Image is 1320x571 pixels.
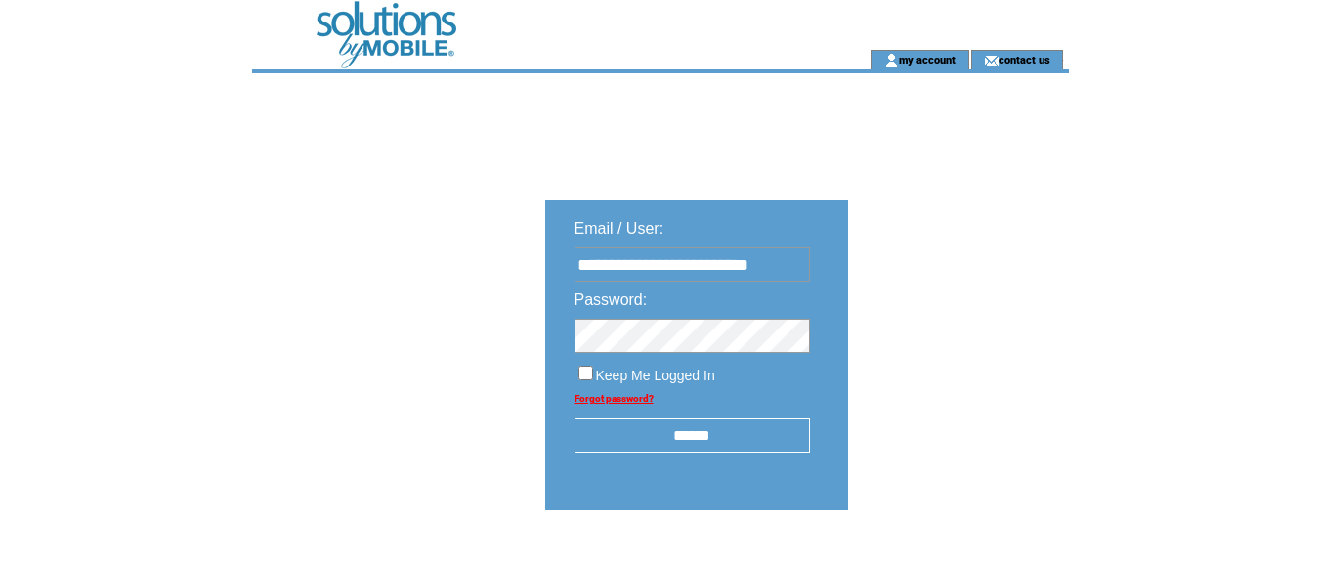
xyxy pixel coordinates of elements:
span: Password: [575,291,648,308]
a: contact us [999,53,1050,66]
img: account_icon.gif;jsessionid=94ADEB57729336912B6560D97889ADD1 [884,53,899,68]
span: Keep Me Logged In [596,368,715,383]
a: Forgot password? [575,393,654,404]
span: Email / User: [575,220,664,237]
a: my account [899,53,956,66]
img: contact_us_icon.gif;jsessionid=94ADEB57729336912B6560D97889ADD1 [984,53,999,68]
